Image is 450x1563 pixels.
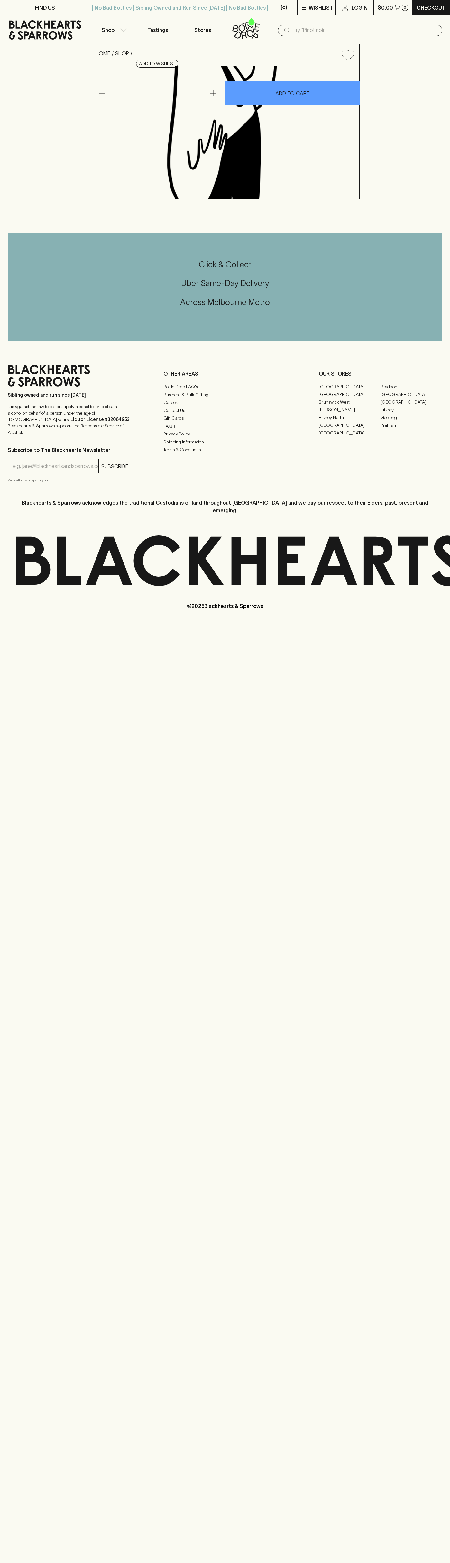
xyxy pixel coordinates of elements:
[319,390,381,398] a: [GEOGRAPHIC_DATA]
[135,15,180,44] a: Tastings
[90,66,359,199] img: The Season of Seltzer Pack
[163,415,287,422] a: Gift Cards
[293,25,437,35] input: Try "Pinot noir"
[35,4,55,12] p: FIND US
[381,406,442,414] a: Fitzroy
[381,421,442,429] a: Prahran
[8,297,442,307] h5: Across Melbourne Metro
[8,477,131,483] p: We will never spam you
[417,4,445,12] p: Checkout
[163,370,287,378] p: OTHER AREAS
[378,4,393,12] p: $0.00
[8,392,131,398] p: Sibling owned and run since [DATE]
[13,461,98,471] input: e.g. jane@blackheartsandsparrows.com.au
[102,26,115,34] p: Shop
[163,438,287,446] a: Shipping Information
[309,4,333,12] p: Wishlist
[163,446,287,454] a: Terms & Conditions
[275,89,310,97] p: ADD TO CART
[381,383,442,390] a: Braddon
[180,15,225,44] a: Stores
[319,398,381,406] a: Brunswick West
[163,391,287,398] a: Business & Bulk Gifting
[194,26,211,34] p: Stores
[381,390,442,398] a: [GEOGRAPHIC_DATA]
[404,6,406,9] p: 0
[319,406,381,414] a: [PERSON_NAME]
[8,233,442,341] div: Call to action block
[101,462,128,470] p: SUBSCRIBE
[115,50,129,56] a: SHOP
[319,370,442,378] p: OUR STORES
[319,429,381,437] a: [GEOGRAPHIC_DATA]
[8,259,442,270] h5: Click & Collect
[163,422,287,430] a: FAQ's
[225,81,360,105] button: ADD TO CART
[381,398,442,406] a: [GEOGRAPHIC_DATA]
[8,278,442,288] h5: Uber Same-Day Delivery
[163,383,287,391] a: Bottle Drop FAQ's
[319,383,381,390] a: [GEOGRAPHIC_DATA]
[96,50,110,56] a: HOME
[319,414,381,421] a: Fitzroy North
[99,459,131,473] button: SUBSCRIBE
[8,446,131,454] p: Subscribe to The Blackhearts Newsletter
[147,26,168,34] p: Tastings
[8,403,131,435] p: It is against the law to sell or supply alcohol to, or to obtain alcohol on behalf of a person un...
[163,407,287,414] a: Contact Us
[339,47,357,63] button: Add to wishlist
[163,430,287,438] a: Privacy Policy
[136,60,178,68] button: Add to wishlist
[381,414,442,421] a: Geelong
[90,15,135,44] button: Shop
[13,499,437,514] p: Blackhearts & Sparrows acknowledges the traditional Custodians of land throughout [GEOGRAPHIC_DAT...
[319,421,381,429] a: [GEOGRAPHIC_DATA]
[163,399,287,407] a: Careers
[352,4,368,12] p: Login
[70,417,130,422] strong: Liquor License #32064953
